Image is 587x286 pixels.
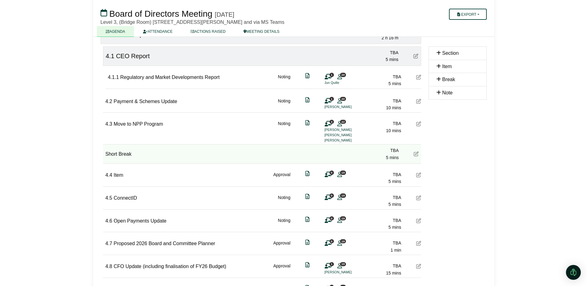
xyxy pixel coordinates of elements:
div: Noting [278,120,290,143]
div: TBA [358,240,401,246]
li: [PERSON_NAME] [325,132,371,138]
span: 4.1.1 [108,75,119,80]
span: 19 [340,216,346,220]
span: Item [114,172,123,178]
div: Approval [273,171,290,185]
span: Level 3, (Bridge Room) [STREET_ADDRESS][PERSON_NAME] and via MS Teams [101,19,285,25]
span: 19 [340,193,346,197]
li: [PERSON_NAME] [325,270,371,275]
div: TBA [355,49,399,56]
span: 20 [340,97,346,101]
span: 4.5 [106,195,112,201]
span: 4.4 [106,172,112,178]
div: TBA [358,194,401,201]
span: 1 min [391,248,401,253]
span: 10 mins [386,128,401,133]
span: CFO Update (including finalisation of FY26 Budget) [114,264,226,269]
span: 5 mins [388,202,401,207]
span: 4.3 [106,121,112,127]
span: ConnectID [114,195,137,201]
span: CEO Report [116,53,150,59]
span: Board of Directors Meeting [109,9,212,19]
span: 5 mins [388,179,401,184]
div: [DATE] [215,11,234,18]
span: Break [442,77,455,82]
div: TBA [358,97,401,104]
span: 4.7 [106,241,112,246]
span: 19 [340,262,346,266]
span: 20 [340,73,346,77]
span: Regulatory and Market Developments Report [120,75,220,80]
div: Noting [278,194,290,208]
span: 10 mins [386,105,401,110]
span: 5 mins [386,155,399,160]
span: 4.1 [106,53,114,59]
div: Open Intercom Messenger [566,265,581,280]
span: 2 h 16 m [382,35,398,40]
li: [PERSON_NAME] [325,104,371,110]
span: 1 [330,262,334,266]
div: TBA [358,262,401,269]
span: Note [442,90,453,95]
span: 3 [330,120,334,124]
div: Noting [278,217,290,231]
span: 19 [340,239,346,243]
span: Section [442,50,459,56]
span: 5 mins [388,81,401,86]
span: 4.2 [106,99,112,104]
div: TBA [358,120,401,127]
span: 0 [330,171,334,175]
span: 4.6 [106,218,112,223]
span: 4.8 [106,264,112,269]
div: TBA [358,217,401,224]
a: MEETING DETAILS [235,26,288,37]
span: 0 [330,216,334,220]
div: TBA [358,171,401,178]
span: Proposed 2026 Board and Committee Planner [114,241,215,246]
span: 4 [103,31,107,38]
span: Open Payments Update [114,218,166,223]
a: ACTIONS RAISED [182,26,235,37]
span: 5 mins [386,57,398,62]
li: [PERSON_NAME] [325,138,371,143]
div: Noting [278,73,290,87]
a: AGENDA [97,26,134,37]
span: 22 [340,120,346,124]
button: Export [449,9,486,20]
div: Approval [273,240,290,253]
li: Jun Quille [325,80,371,85]
div: Noting [278,97,290,111]
span: 1 [330,73,334,77]
a: ATTENDANCE [134,26,181,37]
span: 1 [330,97,334,101]
span: 5 mins [388,225,401,230]
span: 19 [340,171,346,175]
span: Business Updates [108,31,158,38]
span: Move to NPP Program [114,121,163,127]
span: Item [442,64,452,69]
li: [PERSON_NAME] [325,127,371,132]
span: Payment & Schemes Update [114,99,177,104]
span: 0 [330,193,334,197]
div: TBA [356,147,399,154]
div: Approval [273,262,290,276]
span: 15 mins [386,271,401,275]
span: 0 [330,239,334,243]
div: TBA [358,73,401,80]
span: Short Break [106,151,132,157]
